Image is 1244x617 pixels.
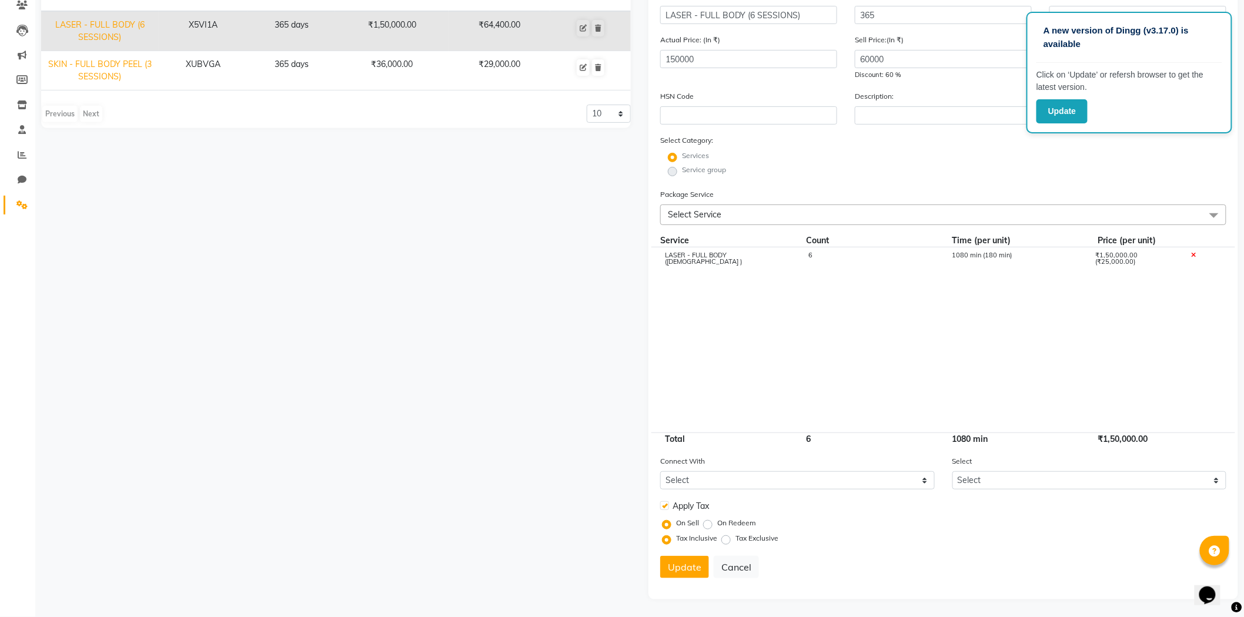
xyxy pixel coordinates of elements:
div: Time (per unit) [944,234,1089,247]
span: Apply Tax [673,500,709,512]
label: Description: [855,91,894,102]
div: Count [797,234,943,247]
label: Actual Price: (In ₹) [660,35,720,45]
label: Sell Price:(In ₹) [855,35,904,45]
span: Total [660,429,690,449]
div: 1080 min [944,433,1089,445]
button: Update [660,556,709,578]
p: Click on ‘Update’ or refersh browser to get the latest version. [1036,69,1222,93]
span: Discount: 60 % [855,71,901,79]
td: SKIN - FULL BODY PEEL (3 SESSIONS) [41,51,159,90]
iframe: chat widget [1195,570,1232,605]
label: HSN Code [660,91,694,102]
label: Services [682,150,709,161]
p: A new version of Dingg (v3.17.0) is available [1044,24,1215,51]
label: Connect With [660,456,705,467]
div: 6 [797,433,943,445]
label: Select [952,456,972,467]
label: On Sell [676,518,699,528]
td: 365 days [248,11,335,51]
label: Package Service [660,189,714,200]
span: Select Service [668,209,721,220]
label: On Redeem [717,518,756,528]
div: 1080 min (180 min) [944,252,1087,272]
div: ₹1,50,000.00 (₹25,000.00) [1087,252,1183,272]
span: LASER - FULL BODY ([DEMOGRAPHIC_DATA] ) [665,251,742,266]
td: 365 days [248,51,335,90]
label: Select Category: [660,135,713,146]
label: Service group [682,165,726,175]
td: XUBVGA [159,51,248,90]
td: ₹64,400.00 [449,11,550,51]
label: Tax Inclusive [676,533,717,544]
label: Tax Exclusive [735,533,778,544]
td: X5VI1A [159,11,248,51]
td: ₹1,50,000.00 [335,11,449,51]
span: 6 [808,251,812,259]
div: ₹1,50,000.00 [1089,433,1187,445]
div: Price (per unit) [1089,234,1187,247]
td: ₹36,000.00 [335,51,449,90]
button: Cancel [714,556,759,578]
div: Service [651,234,797,247]
td: LASER - FULL BODY (6 SESSIONS) [41,11,159,51]
button: Update [1036,99,1088,123]
td: ₹29,000.00 [449,51,550,90]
